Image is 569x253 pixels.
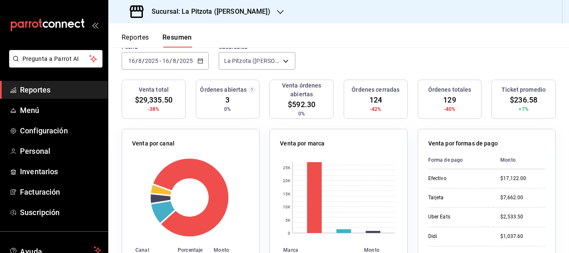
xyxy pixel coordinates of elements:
[9,50,102,68] button: Pregunta a Parrot AI
[6,60,102,69] a: Pregunta a Parrot AI
[502,85,546,94] h3: Ticket promedio
[172,58,177,64] input: --
[135,94,172,105] span: $29,335.50
[428,194,487,201] div: Tarjeta
[500,213,545,220] div: $2,533.50
[510,94,537,105] span: $236.58
[162,33,192,48] button: Resumen
[285,218,291,223] text: 5K
[352,85,399,94] h3: Órdenes cerradas
[177,58,179,64] span: /
[138,58,142,64] input: --
[145,7,270,17] h3: Sucursal: La Pitzota ([PERSON_NAME])
[288,99,315,110] span: $592.30
[444,105,456,113] span: -40%
[20,207,101,218] span: Suscripción
[162,58,170,64] input: --
[170,58,172,64] span: /
[428,175,487,182] div: Efectivo
[122,33,192,48] div: navigation tabs
[428,233,487,240] div: Didi
[224,57,280,65] span: La Pitzota ([PERSON_NAME])
[139,85,169,94] h3: Venta total
[20,125,101,136] span: Configuración
[20,105,101,116] span: Menú
[135,58,138,64] span: /
[288,231,290,235] text: 0
[273,81,330,99] h3: Venta órdenes abiertas
[145,58,159,64] input: ----
[20,166,101,177] span: Inventarios
[298,110,305,118] span: 0%
[122,33,149,48] button: Reportes
[142,58,145,64] span: /
[428,213,487,220] div: Uber Eats
[225,94,230,105] span: 3
[132,139,175,148] p: Venta por canal
[20,145,101,157] span: Personal
[179,58,193,64] input: ----
[428,151,494,169] th: Forma de pago
[92,22,98,28] button: open_drawer_menu
[428,85,472,94] h3: Órdenes totales
[500,175,545,182] div: $17,122.00
[148,105,160,113] span: -38%
[283,192,291,196] text: 15K
[370,105,382,113] span: -42%
[200,85,247,94] h3: Órdenes abiertas
[500,194,545,201] div: $7,662.00
[128,58,135,64] input: --
[283,165,291,170] text: 25K
[494,151,545,169] th: Monto
[224,105,231,113] span: 0%
[428,139,498,148] p: Venta por formas de pago
[283,205,291,209] text: 10K
[20,84,101,95] span: Reportes
[280,139,324,148] p: Venta por marca
[22,55,90,63] span: Pregunta a Parrot AI
[369,94,382,105] span: 124
[122,44,209,50] label: Fecha
[160,58,161,64] span: -
[283,178,291,183] text: 20K
[500,233,545,240] div: $1,037.60
[519,105,528,113] span: +7%
[443,94,456,105] span: 129
[20,186,101,198] span: Facturación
